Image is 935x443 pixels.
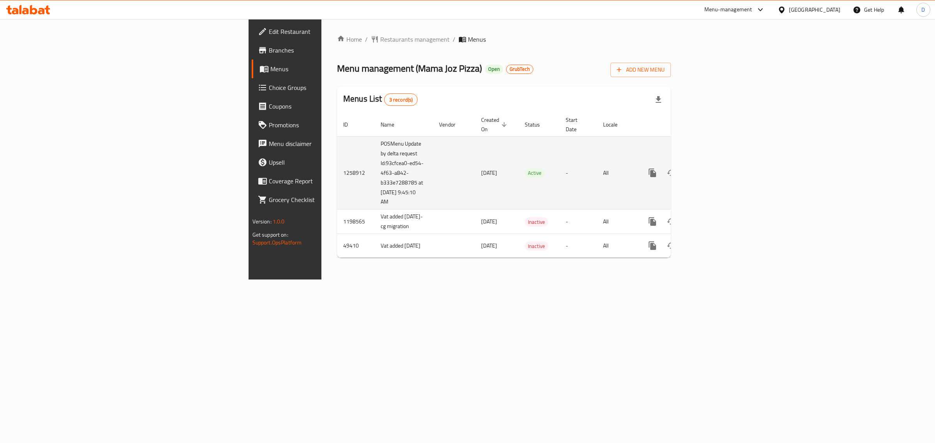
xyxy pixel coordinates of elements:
span: 1.0.0 [273,216,285,227]
button: Add New Menu [610,63,671,77]
h2: Menus List [343,93,418,106]
div: Menu-management [704,5,752,14]
th: Actions [637,113,724,137]
span: Upsell [269,158,399,167]
a: Promotions [252,116,405,134]
a: Choice Groups [252,78,405,97]
span: Start Date [566,115,587,134]
td: - [559,209,597,234]
button: more [643,163,662,182]
a: Edit Restaurant [252,22,405,41]
a: Menus [252,60,405,78]
span: Menus [468,35,486,44]
span: Name [381,120,404,129]
a: Coverage Report [252,172,405,190]
table: enhanced table [337,113,724,258]
div: Inactive [525,217,548,227]
td: - [559,136,597,209]
span: Menu management ( Mama Joz Pizza ) [337,60,482,77]
span: Get support on: [252,230,288,240]
span: Add New Menu [617,65,665,75]
span: Inactive [525,218,548,227]
span: Vendor [439,120,466,129]
a: Branches [252,41,405,60]
td: All [597,234,637,258]
td: All [597,136,637,209]
span: 3 record(s) [385,96,418,104]
span: [DATE] [481,241,497,251]
span: Menus [270,64,399,74]
span: Coverage Report [269,176,399,186]
a: Coupons [252,97,405,116]
span: Locale [603,120,628,129]
div: Total records count [384,93,418,106]
span: Restaurants management [380,35,450,44]
td: - [559,234,597,258]
span: ID [343,120,358,129]
li: / [453,35,455,44]
button: Change Status [662,212,681,231]
a: Restaurants management [371,35,450,44]
span: Inactive [525,242,548,251]
span: GrubTech [506,66,533,72]
a: Menu disclaimer [252,134,405,153]
span: Coupons [269,102,399,111]
span: Open [485,66,503,72]
span: Status [525,120,550,129]
span: Version: [252,216,272,227]
a: Support.OpsPlatform [252,237,302,248]
span: Menu disclaimer [269,139,399,148]
nav: breadcrumb [337,35,671,44]
span: [DATE] [481,168,497,178]
span: Grocery Checklist [269,195,399,204]
span: Branches [269,46,399,55]
div: Open [485,65,503,74]
button: Change Status [662,236,681,255]
span: Choice Groups [269,83,399,92]
a: Upsell [252,153,405,172]
span: Active [525,169,545,178]
span: D [921,5,925,14]
td: All [597,209,637,234]
button: more [643,236,662,255]
span: Created On [481,115,509,134]
div: Export file [649,90,668,109]
button: more [643,212,662,231]
div: [GEOGRAPHIC_DATA] [789,5,840,14]
span: Edit Restaurant [269,27,399,36]
span: Promotions [269,120,399,130]
span: [DATE] [481,216,497,227]
a: Grocery Checklist [252,190,405,209]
